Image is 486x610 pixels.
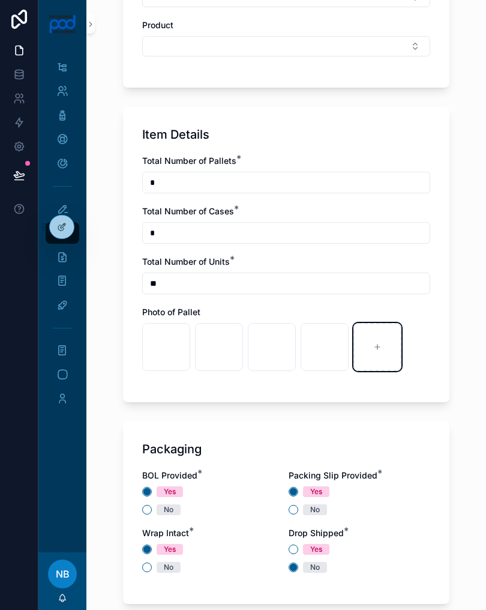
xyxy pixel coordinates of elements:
button: Select Button [142,36,430,56]
div: Yes [310,544,322,555]
h1: Packaging [142,441,202,458]
div: Yes [310,486,322,497]
div: No [310,562,320,573]
div: No [310,504,320,515]
h1: Item Details [142,126,209,143]
span: BOL Provided [142,470,197,480]
div: scrollable content [38,48,86,425]
div: No [164,504,173,515]
div: Yes [164,486,176,497]
div: No [164,562,173,573]
div: Yes [164,544,176,555]
span: Drop Shipped [289,528,344,538]
span: Photo of Pallet [142,307,200,317]
span: Total Number of Cases [142,206,234,216]
img: App logo [49,14,77,34]
span: Product [142,20,173,30]
span: Total Number of Pallets [142,156,236,166]
span: Total Number of Units [142,256,230,267]
span: Packing Slip Provided [289,470,377,480]
span: Wrap Intact [142,528,189,538]
span: NB [56,567,70,581]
